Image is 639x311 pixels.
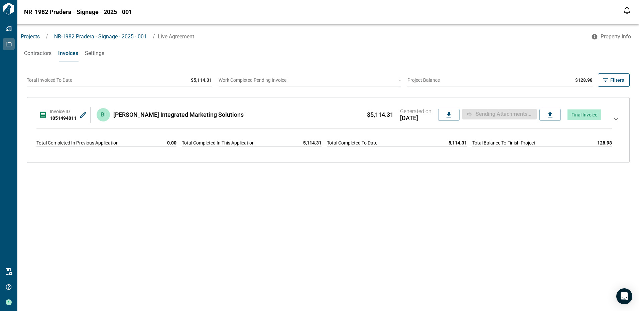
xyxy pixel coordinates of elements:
[101,111,106,119] p: BI
[17,33,587,41] nav: breadcrumb
[50,115,77,121] span: 1051494011
[167,139,176,146] span: 0.00
[399,77,401,83] span: -
[472,139,535,146] span: Total Balance To Finish Project
[54,33,147,40] span: NR-1982 Pradera - Signage - 2025 - 001
[17,45,639,61] div: base tabs
[598,73,630,87] button: Filters
[58,50,78,57] span: Invoices
[400,108,431,115] span: Generated on
[182,139,255,146] span: Total Completed In This Application
[24,50,51,57] span: Contractors
[622,5,632,16] button: Open notification feed
[601,33,631,40] span: Property Info
[616,288,632,304] div: Open Intercom Messenger
[158,33,194,40] span: Live Agreement
[85,50,104,57] span: Settings
[571,112,597,117] span: Final Invoice
[575,77,593,83] span: $128.98
[597,139,612,146] span: 128.98
[587,31,636,43] button: Property Info
[449,139,467,146] span: 5,114.31
[21,33,40,40] a: Projects
[27,77,72,83] span: Total Invoiced To Date
[34,103,623,157] div: Invoice ID1051494011BI[PERSON_NAME] Integrated Marketing Solutions$5,114.31Generated on[DATE]Send...
[50,109,70,114] span: Invoice ID
[219,77,286,83] span: Work Completed Pending Invoice
[303,139,322,146] span: 5,114.31
[36,139,119,146] span: Total Completed In Previous Application
[407,77,440,83] span: Project Balance
[610,77,624,83] span: Filters
[24,9,132,15] span: NR-1982 Pradera - Signage - 2025 - 001
[327,139,377,146] span: Total Completed To Date
[191,77,212,83] span: $5,114.31
[367,111,393,118] span: $5,114.31
[113,111,244,118] span: [PERSON_NAME] Integrated Marketing Solutions
[400,115,431,121] span: [DATE]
